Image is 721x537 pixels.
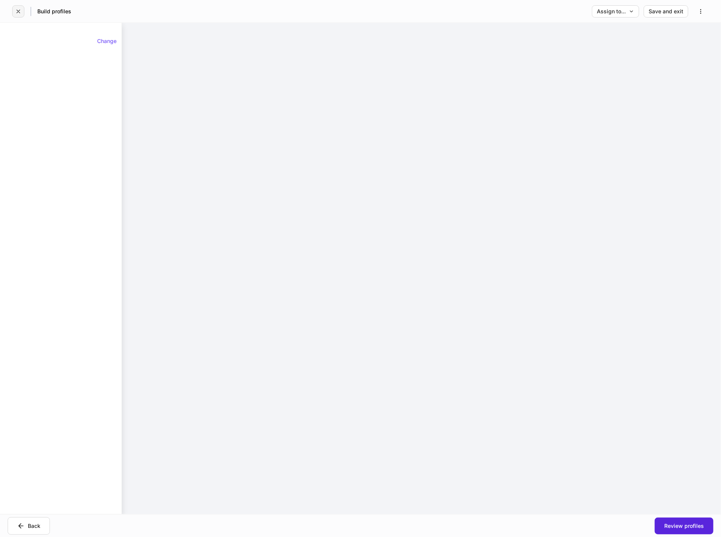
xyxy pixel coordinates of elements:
div: Back [17,522,40,530]
button: Back [8,517,50,535]
div: Save and exit [649,9,683,14]
h5: Build profiles [37,8,71,15]
button: Assign to... [592,5,639,18]
button: Save and exit [644,5,688,18]
div: Assign to... [597,9,634,14]
button: Change [92,35,121,47]
div: Change [97,38,117,44]
button: Review profiles [655,518,713,534]
div: Review profiles [664,523,704,529]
